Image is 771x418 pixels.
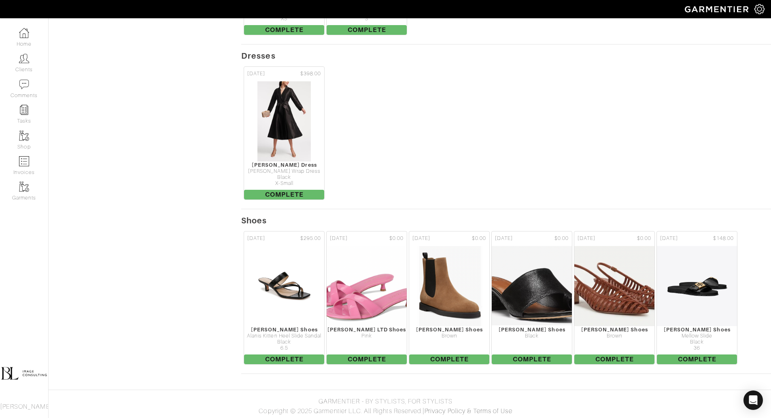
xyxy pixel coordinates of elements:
[327,354,407,364] span: Complete
[656,246,737,327] img: h9Up5qBm1SsQk3n7JTyTHaqc
[681,2,754,16] img: garmentier-logo-header-white-b43fb05a5012e4ada735d5af1a66efaba907eab6374d6393d1fbf88cb4ef424d.png
[657,339,737,345] div: Black
[244,339,324,345] div: Black
[492,333,572,339] div: Black
[19,53,29,64] img: clients-icon-6bae9207a08558b7cb47a8932f037763ab4055f8c8b6bfacd5dc20c3e0201464.png
[244,345,324,351] div: 6.5
[311,246,423,327] img: rMhUVRu1pXviLDNtZZNYgg25
[244,327,324,333] div: [PERSON_NAME] Shoes
[19,105,29,115] img: reminder-icon-8004d30b9f0a5d33ae49ab947aed9ed385cf756f9e5892f1edd6e32f2345188e.png
[19,131,29,141] img: garments-icon-b7da505a4dc4fd61783c78ac3ca0ef83fa9d6f193b1c9dc38574b1d14d53ca28.png
[244,168,324,174] div: [PERSON_NAME] Wrap Dress
[327,16,407,22] div: S
[472,235,486,242] span: $0.00
[743,390,763,410] div: Open Intercom Messenger
[327,327,407,333] div: [PERSON_NAME] LTD Shoes
[19,28,29,38] img: dashboard-icon-dbcd8f5a0b271acd01030246c82b418ddd0df26cd7fceb0bd07c9910d44c42f6.png
[459,246,605,327] img: gmsBzsXEvZveCyQpQ6oqR67x
[637,235,651,242] span: $0.00
[243,230,325,365] a: [DATE] $295.00 [PERSON_NAME] Shoes Alanis Kitten Heel Slide Sandal Black 6.5 Complete
[244,190,324,199] span: Complete
[243,66,325,201] a: [DATE] $398.00 [PERSON_NAME] Dress [PERSON_NAME] Wrap Dress Black X-Small Complete
[713,235,734,242] span: $148.00
[19,182,29,192] img: garments-icon-b7da505a4dc4fd61783c78ac3ca0ef83fa9d6f193b1c9dc38574b1d14d53ca28.png
[657,345,737,351] div: 36
[244,354,324,364] span: Complete
[244,162,324,168] div: [PERSON_NAME] Dress
[330,235,348,242] span: [DATE]
[300,70,321,78] span: $398.00
[554,235,569,242] span: $0.00
[408,230,491,365] a: [DATE] $0.00 [PERSON_NAME] Shoes Brown Complete
[244,333,324,339] div: Alanis Kitten Heel Slide Sandal
[247,70,265,78] span: [DATE]
[327,25,407,35] span: Complete
[241,51,771,61] h5: Dresses
[573,230,656,365] a: [DATE] $0.00 [PERSON_NAME] Shoes Brown Complete
[247,235,265,242] span: [DATE]
[416,246,482,327] img: xfiUfQ4TTkH5yx1jRikhdSBB
[574,354,654,364] span: Complete
[492,354,572,364] span: Complete
[425,407,512,415] a: Privacy Policy & Terms of Use
[657,327,737,333] div: [PERSON_NAME] Shoes
[325,230,408,365] a: [DATE] $0.00 [PERSON_NAME] LTD Shoes Pink Complete
[244,174,324,180] div: Black
[657,354,737,364] span: Complete
[657,333,737,339] div: Mellow Slide
[412,235,430,242] span: [DATE]
[754,4,765,14] img: gear-icon-white-bd11855cb880d31180b6d7d6211b90ccbf57a29d726f0c71d8c61bd08dd39cc2.png
[551,246,678,327] img: HT3NyNDEHV462fDA3XLwXLwM
[19,156,29,166] img: orders-icon-0abe47150d42831381b5fb84f609e132dff9fe21cb692f30cb5eec754e2cba89.png
[244,16,324,22] div: XS
[492,327,572,333] div: [PERSON_NAME] Shoes
[327,333,407,339] div: Pink
[578,235,595,242] span: [DATE]
[491,230,573,365] a: [DATE] $0.00 [PERSON_NAME] Shoes Black Complete
[244,180,324,187] div: X-Small
[660,235,678,242] span: [DATE]
[389,235,404,242] span: $0.00
[241,216,771,225] h5: Shoes
[19,79,29,89] img: comment-icon-a0a6a9ef722e966f86d9cbdc48e553b5cf19dbc54f86b18d962a5391bc8f6eb6.png
[656,230,738,365] a: [DATE] $148.00 [PERSON_NAME] Shoes Mellow Slide Black 36 Complete
[574,327,654,333] div: [PERSON_NAME] Shoes
[300,235,321,242] span: $295.00
[259,407,423,415] span: Copyright © 2025 Garmentier LLC. All Rights Reserved.
[244,25,324,35] span: Complete
[257,81,311,162] img: fMzAMrmG23MxZfH5ZTYoTm4g
[409,333,489,339] div: Brown
[495,235,513,242] span: [DATE]
[409,354,489,364] span: Complete
[258,246,311,327] img: uhJj25HTaPUnotVvXBgfJF7A
[409,327,489,333] div: [PERSON_NAME] Shoes
[574,333,654,339] div: Brown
